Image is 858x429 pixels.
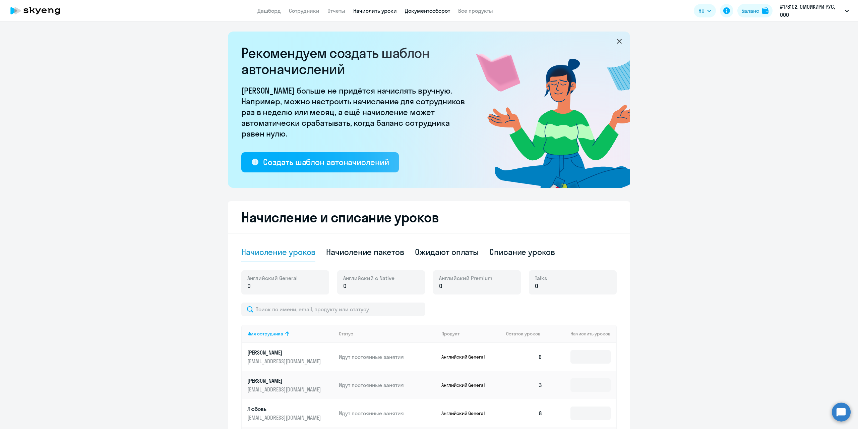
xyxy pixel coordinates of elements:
p: Идут постоянные занятия [339,381,436,389]
div: Списание уроков [489,247,555,257]
span: 0 [247,282,251,290]
p: [PERSON_NAME] [247,349,322,356]
span: 0 [439,282,442,290]
button: RU [694,4,716,17]
p: Английский General [441,382,492,388]
p: [PERSON_NAME] [247,377,322,384]
a: Отчеты [327,7,345,14]
p: [EMAIL_ADDRESS][DOMAIN_NAME] [247,414,322,421]
div: Имя сотрудника [247,331,333,337]
div: Ожидают оплаты [415,247,479,257]
td: 8 [501,399,548,427]
span: Английский General [247,274,298,282]
p: [EMAIL_ADDRESS][DOMAIN_NAME] [247,358,322,365]
p: #178102, ОМОИКИРИ РУС, ООО [780,3,842,19]
span: 0 [535,282,538,290]
a: [PERSON_NAME][EMAIL_ADDRESS][DOMAIN_NAME] [247,349,333,365]
span: Английский с Native [343,274,394,282]
a: Дашборд [257,7,281,14]
button: #178102, ОМОИКИРИ РУС, ООО [777,3,852,19]
p: [EMAIL_ADDRESS][DOMAIN_NAME] [247,386,322,393]
div: Создать шаблон автоначислений [263,157,389,167]
a: Все продукты [458,7,493,14]
p: Идут постоянные занятия [339,353,436,361]
a: Документооборот [405,7,450,14]
p: Английский General [441,410,492,416]
a: Любовь[EMAIL_ADDRESS][DOMAIN_NAME] [247,405,333,421]
a: Начислить уроки [353,7,397,14]
div: Продукт [441,331,501,337]
span: RU [698,7,704,15]
p: Любовь [247,405,322,413]
a: Сотрудники [289,7,319,14]
th: Начислить уроков [548,325,616,343]
h2: Рекомендуем создать шаблон автоначислений [241,45,469,77]
div: Остаток уроков [506,331,548,337]
div: Статус [339,331,436,337]
span: Английский Premium [439,274,492,282]
p: [PERSON_NAME] больше не придётся начислять вручную. Например, можно настроить начисление для сотр... [241,85,469,139]
span: Остаток уроков [506,331,541,337]
input: Поиск по имени, email, продукту или статусу [241,303,425,316]
div: Имя сотрудника [247,331,283,337]
td: 3 [501,371,548,399]
span: 0 [343,282,347,290]
button: Балансbalance [737,4,773,17]
div: Баланс [741,7,759,15]
img: balance [762,7,769,14]
span: Talks [535,274,547,282]
p: Идут постоянные занятия [339,410,436,417]
div: Продукт [441,331,459,337]
p: Английский General [441,354,492,360]
a: [PERSON_NAME][EMAIL_ADDRESS][DOMAIN_NAME] [247,377,333,393]
div: Статус [339,331,353,337]
div: Начисление пакетов [326,247,404,257]
button: Создать шаблон автоначислений [241,152,399,172]
td: 6 [501,343,548,371]
h2: Начисление и списание уроков [241,209,617,225]
div: Начисление уроков [241,247,315,257]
